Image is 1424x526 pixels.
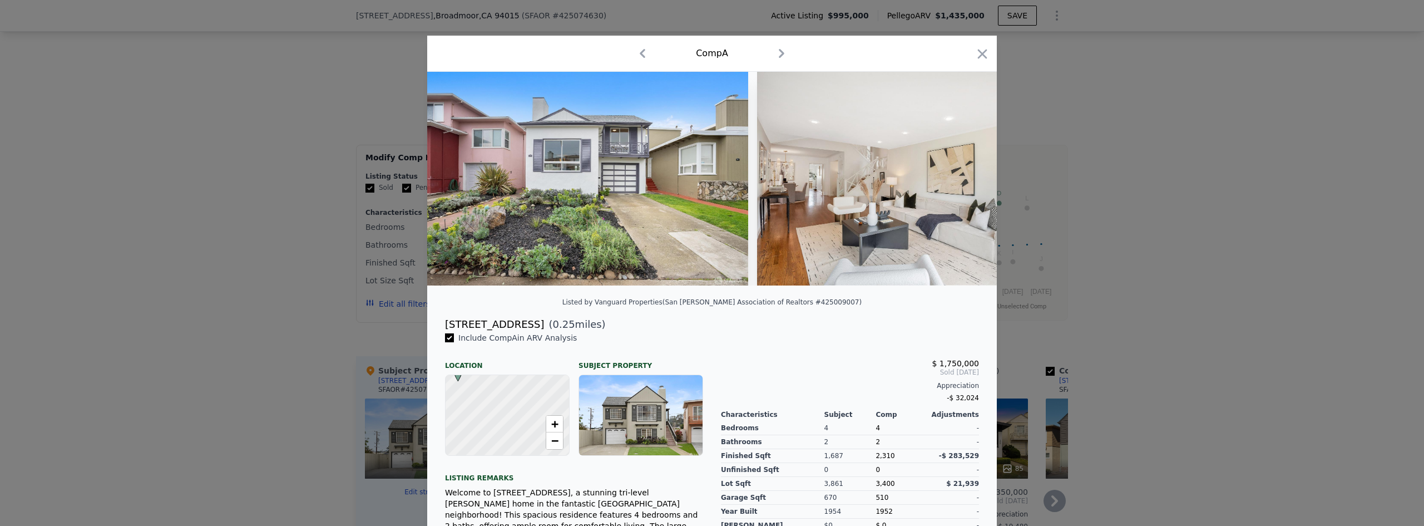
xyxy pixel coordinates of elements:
[927,491,979,505] div: -
[824,477,876,491] div: 3,861
[578,352,703,370] div: Subject Property
[927,410,979,419] div: Adjustments
[927,505,979,519] div: -
[946,480,979,488] span: $ 21,939
[427,72,748,286] img: Property Img
[562,298,862,306] div: Listed by Vanguard Properties (San [PERSON_NAME] Association of Realtors #425009007)
[757,72,1078,286] img: Property Img
[876,505,927,519] div: 1952
[876,424,880,432] span: 4
[721,368,979,377] span: Sold [DATE]
[721,463,824,477] div: Unfinished Sqft
[876,480,894,488] span: 3,400
[824,421,876,435] div: 4
[927,463,979,477] div: -
[824,449,876,463] div: 1,687
[721,491,824,505] div: Garage Sqft
[454,333,581,342] span: Include Comp A in ARV Analysis
[721,410,824,419] div: Characteristics
[927,421,979,435] div: -
[876,452,894,460] span: 2,310
[824,505,876,519] div: 1954
[445,465,703,483] div: Listing remarks
[696,47,728,60] div: Comp A
[824,435,876,449] div: 2
[824,410,876,419] div: Subject
[876,466,880,474] span: 0
[824,463,876,477] div: 0
[932,359,979,368] span: $ 1,750,000
[824,491,876,505] div: 670
[876,494,888,502] span: 510
[721,449,824,463] div: Finished Sqft
[721,477,824,491] div: Lot Sqft
[445,352,570,370] div: Location
[546,432,563,449] a: Zoom out
[876,410,927,419] div: Comp
[551,417,558,431] span: +
[546,416,563,432] a: Zoom in
[553,318,575,330] span: 0.25
[721,381,979,390] div: Appreciation
[947,394,979,402] span: -$ 32,024
[721,435,824,449] div: Bathrooms
[551,434,558,448] span: −
[544,317,605,332] span: ( miles)
[939,452,979,460] span: -$ 283,529
[721,505,824,519] div: Year Built
[876,435,927,449] div: 2
[721,421,824,435] div: Bedrooms
[927,435,979,449] div: -
[445,317,544,332] div: [STREET_ADDRESS]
